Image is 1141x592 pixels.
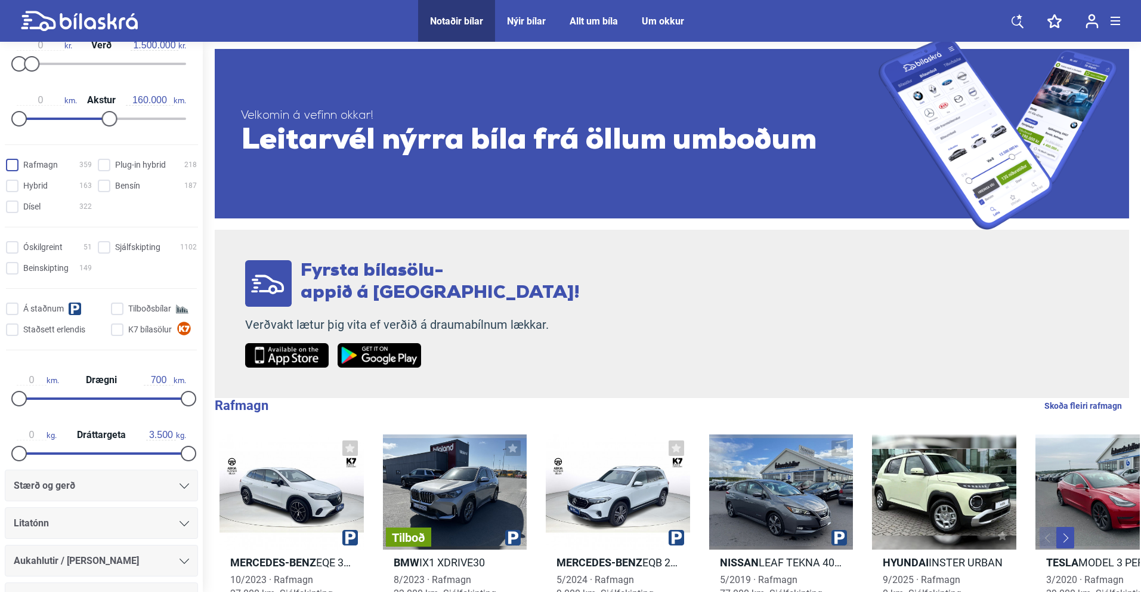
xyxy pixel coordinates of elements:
b: Rafmagn [215,398,268,413]
span: Stærð og gerð [14,477,75,494]
span: K7 bílasölur [128,323,172,336]
a: Um okkur [642,16,684,27]
span: kg. [146,430,186,440]
b: Tesla [1046,556,1078,569]
a: Velkomin á vefinn okkar!Leitarvél nýrra bíla frá öllum umboðum [215,38,1129,230]
span: km. [126,95,186,106]
span: Tilboð [392,532,425,544]
b: Mercedes-Benz [230,556,316,569]
span: 51 [84,241,92,254]
span: Dráttargeta [74,430,129,440]
span: 163 [79,180,92,192]
span: Plug-in hybrid [115,159,166,171]
span: Tilboðsbílar [128,303,171,315]
span: Litatónn [14,515,49,532]
b: Mercedes-Benz [556,556,642,569]
span: 322 [79,201,92,213]
b: Hyundai [883,556,929,569]
span: Fyrsta bílasölu- appið á [GEOGRAPHIC_DATA]! [301,262,580,303]
span: kr. [131,40,186,51]
span: Staðsett erlendis [23,323,85,336]
b: Nissan [720,556,759,569]
h2: EQB 250 PROGRESSIVE [546,556,690,569]
span: Dísel [23,201,41,213]
span: Bensín [115,180,140,192]
span: Aukahlutir / [PERSON_NAME] [14,553,139,569]
span: Hybrid [23,180,48,192]
h2: EQE 350 4MATIC PROGRESSIVE [219,556,364,569]
img: user-login.svg [1086,14,1099,29]
span: km. [17,375,59,386]
span: Rafmagn [23,159,58,171]
span: Sjálfskipting [115,241,160,254]
a: Notaðir bílar [430,16,483,27]
h2: LEAF TEKNA 40KWH [709,556,854,569]
span: 218 [184,159,197,171]
b: BMW [394,556,419,569]
span: 187 [184,180,197,192]
span: Akstur [84,95,119,105]
span: Óskilgreint [23,241,63,254]
a: Skoða fleiri rafmagn [1044,398,1122,414]
h2: INSTER URBAN [872,556,1016,569]
p: Verðvakt lætur þig vita ef verðið á draumabílnum lækkar. [245,317,580,332]
h2: IX1 XDRIVE30 [383,556,527,569]
span: Á staðnum [23,303,64,315]
button: Next [1056,527,1074,548]
span: km. [17,95,77,106]
span: 1102 [180,241,197,254]
span: Beinskipting [23,262,69,275]
button: Previous [1040,527,1057,548]
a: Allt um bíla [570,16,618,27]
span: kr. [17,40,72,51]
span: 149 [79,262,92,275]
a: Nýir bílar [507,16,546,27]
span: Drægni [83,375,120,385]
span: 359 [79,159,92,171]
span: Verð [88,41,115,50]
span: kg. [17,430,57,440]
span: Velkomin á vefinn okkar! [241,109,879,124]
span: km. [144,375,186,386]
span: Leitarvél nýrra bíla frá öllum umboðum [241,124,879,159]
